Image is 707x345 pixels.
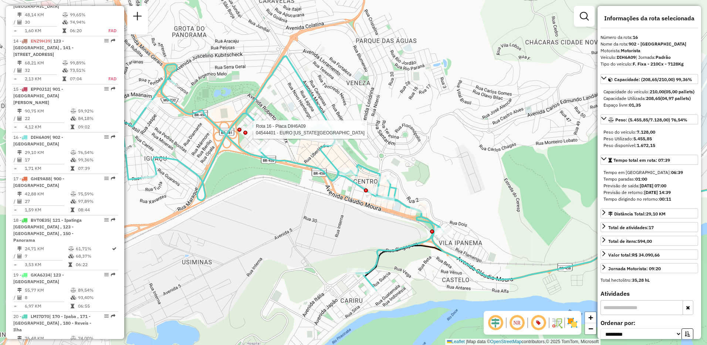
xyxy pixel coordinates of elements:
i: Distância Total [17,13,22,17]
strong: 35,28 hL [632,277,650,283]
em: Opções [104,135,109,139]
h4: Informações da rota selecionada [601,15,698,22]
div: Previsão de retorno: [603,189,695,196]
img: Fluxo de ruas [551,317,563,329]
td: 6,97 KM [24,302,70,310]
td: = [13,75,17,83]
em: Opções [104,38,109,43]
strong: 5.455,85 [633,136,652,141]
strong: [DATE] 14:39 [644,190,671,195]
i: % de utilização do peso [71,109,76,113]
td: 27 [24,198,70,205]
div: Distância Total: [608,211,666,217]
i: Total de Atividades [17,20,22,24]
td: FAD [100,75,117,83]
span: Peso: (5.455,85/7.128,00) 76,54% [615,117,687,123]
span: Ocultar deslocamento [487,314,504,332]
span: 20 - [13,314,91,332]
td: 30 [24,19,62,26]
span: | 170 - Ipaba , 171 - [GEOGRAPHIC_DATA] , 180 - Reveis - Ilha [13,314,91,332]
strong: 902 - [GEOGRAPHIC_DATA] [629,41,686,47]
strong: 17 [649,225,654,230]
h4: Atividades [601,290,698,297]
div: Total de itens: [608,238,652,245]
i: Distância Total [17,336,22,341]
span: Peso do veículo: [603,129,655,135]
em: Opções [104,87,109,91]
span: | 123 - [GEOGRAPHIC_DATA] [13,272,64,284]
td: 61,71% [75,245,111,252]
td: 3,53 KM [24,261,68,268]
span: Total de atividades: [608,225,654,230]
span: 14 - [13,38,74,57]
div: Capacidade Utilizada: [603,95,695,102]
td: / [13,19,17,26]
td: 24,71 KM [24,245,68,252]
div: Tempo dirigindo no retorno: [603,196,695,202]
button: Ordem crescente [681,328,693,340]
i: % de utilização da cubagem [62,68,68,73]
i: Tempo total em rota [62,29,66,33]
td: / [13,115,17,122]
strong: 16 [633,34,638,40]
i: % de utilização do peso [71,288,76,292]
i: % de utilização do peso [71,192,76,196]
a: Exibir filtros [577,9,592,24]
strong: 01,35 [629,102,641,108]
a: Leaflet [447,339,465,344]
div: Peso Utilizado: [603,135,695,142]
i: % de utilização do peso [62,61,68,65]
td: 8 [24,294,70,301]
span: LMI7D70 [31,314,49,319]
a: Total de atividades:17 [601,222,698,232]
i: Distância Total [17,192,22,196]
div: Tempo total em rota: 07:39 [601,166,698,205]
span: | [466,339,467,344]
td: 73,51% [70,67,100,74]
td: 74,94% [70,19,100,26]
td: 74,00% [78,335,115,342]
div: Peso: (5.455,85/7.128,00) 76,54% [601,126,698,152]
span: Tempo total em rota: 07:39 [613,157,670,163]
td: 7 [24,252,68,260]
td: 76,48 KM [24,335,70,342]
strong: 06:39 [671,170,683,175]
span: 17 - [13,176,64,188]
i: Distância Total [17,247,22,251]
strong: [DATE] 07:00 [640,183,666,188]
a: Distância Total:29,10 KM [601,208,698,218]
i: % de utilização do peso [71,150,76,155]
span: | 902 - [GEOGRAPHIC_DATA] [13,134,63,147]
i: Tempo total em rota [71,125,74,129]
td: 75,59% [78,190,115,198]
strong: (05,00 pallets) [664,89,694,94]
i: Total de Atividades [17,68,22,73]
td: = [13,123,17,131]
a: Valor total:R$ 34.090,66 [601,249,698,259]
td: 06:55 [78,302,115,310]
td: 90,75 KM [24,107,70,115]
i: Total de Atividades [17,158,22,162]
div: Jornada Motorista: 09:20 [608,265,661,272]
td: = [13,302,17,310]
a: Total de itens:594,00 [601,236,698,246]
i: Total de Atividades [17,295,22,300]
span: Capacidade: (208,65/210,00) 99,36% [614,77,692,82]
em: Opções [104,272,109,277]
td: = [13,206,17,214]
strong: 1.672,15 [637,143,655,148]
a: Tempo total em rota: 07:39 [601,155,698,165]
td: 68,37% [75,252,111,260]
div: Tempo em [GEOGRAPHIC_DATA]: [603,169,695,176]
i: Total de Atividades [17,116,22,121]
span: EPP0J12 [31,86,50,92]
td: 1,71 KM [24,165,70,172]
td: 68,21 KM [24,59,62,67]
em: Rota exportada [111,38,115,43]
td: = [13,27,17,34]
td: 09:02 [78,123,115,131]
div: Espaço livre: [603,102,695,108]
img: Exibir/Ocultar setores [566,317,578,329]
span: ENZ9H39 [31,38,50,44]
a: Capacidade: (208,65/210,00) 99,36% [601,74,698,84]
